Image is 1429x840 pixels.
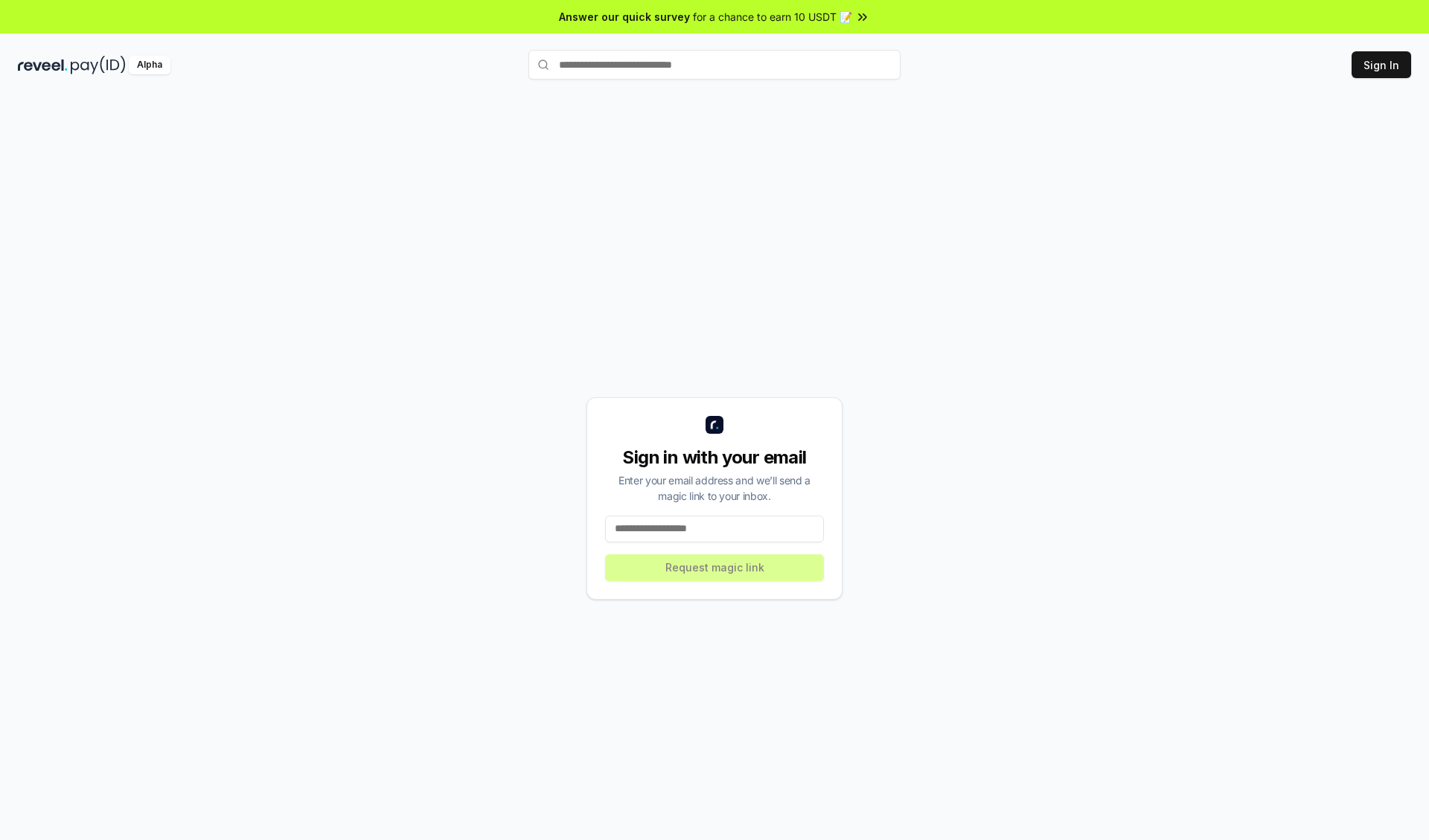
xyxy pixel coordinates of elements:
button: Sign In [1352,51,1411,78]
span: for a chance to earn 10 USDT 📝 [693,9,852,25]
div: Alpha [129,56,170,74]
div: Sign in with your email [605,446,824,469]
div: Enter your email address and we’ll send a magic link to your inbox. [605,472,824,504]
img: pay_id [71,56,126,74]
span: Answer our quick survey [559,9,690,25]
img: reveel_dark [18,56,68,74]
img: logo_small [706,416,723,434]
